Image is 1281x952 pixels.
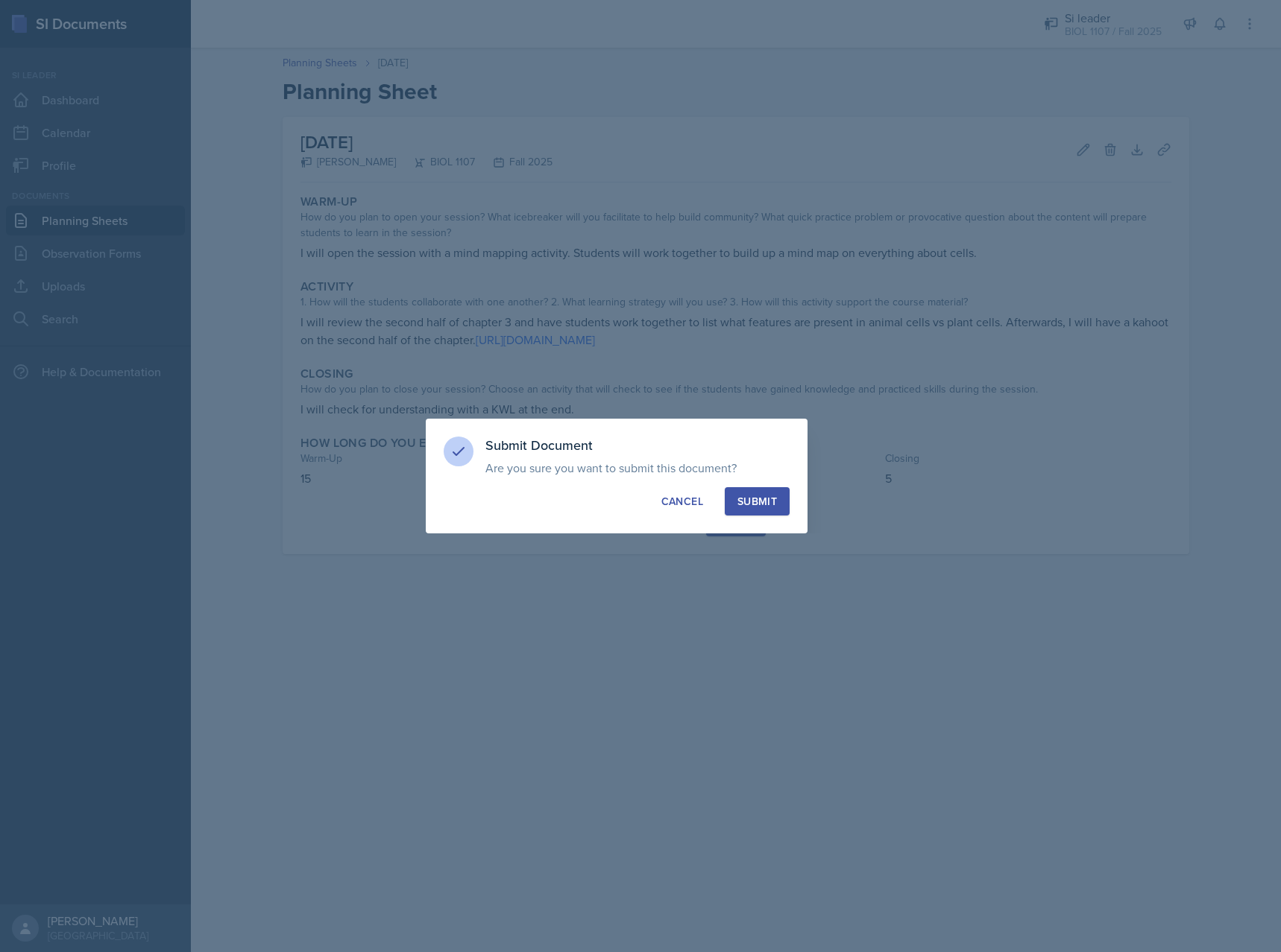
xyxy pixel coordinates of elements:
[485,460,790,475] p: Are you sure you want to submit this document?
[661,494,703,509] div: Cancel
[725,487,790,515] button: Submit
[737,494,777,509] div: Submit
[649,487,716,515] button: Cancel
[485,437,790,454] h3: Submit Document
